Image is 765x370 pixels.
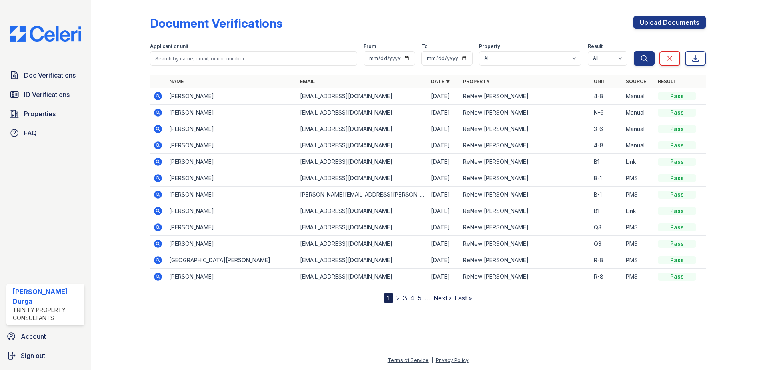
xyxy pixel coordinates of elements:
a: FAQ [6,125,84,141]
td: [PERSON_NAME] [166,121,297,137]
label: Property [479,43,500,50]
a: Account [3,328,88,344]
div: Trinity Property Consultants [13,306,81,322]
td: [DATE] [428,203,460,219]
td: B-1 [591,170,623,187]
td: [DATE] [428,105,460,121]
td: [EMAIL_ADDRESS][DOMAIN_NAME] [297,219,428,236]
td: [DATE] [428,269,460,285]
td: [GEOGRAPHIC_DATA][PERSON_NAME] [166,252,297,269]
td: Manual [623,88,655,105]
td: [DATE] [428,121,460,137]
div: Pass [658,109,696,117]
a: Upload Documents [633,16,706,29]
div: Pass [658,256,696,264]
a: Source [626,78,646,84]
td: Q3 [591,219,623,236]
a: Property [463,78,490,84]
label: To [421,43,428,50]
td: [EMAIL_ADDRESS][DOMAIN_NAME] [297,105,428,121]
td: 4-8 [591,88,623,105]
span: ID Verifications [24,90,70,99]
td: ReNew [PERSON_NAME] [460,187,591,203]
td: PMS [623,269,655,285]
td: PMS [623,252,655,269]
img: CE_Logo_Blue-a8612792a0a2168367f1c8372b55b34899dd931a85d93a1a3d3e32e68fde9ad4.png [3,26,88,42]
a: 2 [396,294,400,302]
div: Pass [658,174,696,182]
td: Manual [623,105,655,121]
td: PMS [623,236,655,252]
div: Pass [658,273,696,281]
td: ReNew [PERSON_NAME] [460,219,591,236]
td: [PERSON_NAME][EMAIL_ADDRESS][PERSON_NAME][DOMAIN_NAME] [297,187,428,203]
div: Pass [658,125,696,133]
td: ReNew [PERSON_NAME] [460,203,591,219]
span: Doc Verifications [24,70,76,80]
div: | [431,357,433,363]
td: [PERSON_NAME] [166,187,297,203]
div: Pass [658,191,696,199]
div: Pass [658,141,696,149]
td: R-8 [591,269,623,285]
label: Result [588,43,603,50]
td: [DATE] [428,170,460,187]
div: Document Verifications [150,16,282,30]
td: [DATE] [428,187,460,203]
td: [PERSON_NAME] [166,236,297,252]
td: ReNew [PERSON_NAME] [460,269,591,285]
a: Doc Verifications [6,67,84,83]
a: Last » [455,294,472,302]
div: Pass [658,240,696,248]
label: From [364,43,376,50]
td: [EMAIL_ADDRESS][DOMAIN_NAME] [297,236,428,252]
td: [PERSON_NAME] [166,219,297,236]
div: Pass [658,158,696,166]
td: [DATE] [428,219,460,236]
td: [EMAIL_ADDRESS][DOMAIN_NAME] [297,88,428,105]
td: B1 [591,203,623,219]
td: ReNew [PERSON_NAME] [460,252,591,269]
div: Pass [658,207,696,215]
td: [DATE] [428,154,460,170]
td: Q3 [591,236,623,252]
td: [EMAIL_ADDRESS][DOMAIN_NAME] [297,170,428,187]
a: Unit [594,78,606,84]
a: Privacy Policy [436,357,469,363]
td: ReNew [PERSON_NAME] [460,236,591,252]
td: [PERSON_NAME] [166,269,297,285]
div: [PERSON_NAME] Durga [13,287,81,306]
td: R-8 [591,252,623,269]
td: B1 [591,154,623,170]
a: Terms of Service [388,357,429,363]
span: Sign out [21,351,45,360]
a: 4 [410,294,415,302]
a: Sign out [3,348,88,364]
label: Applicant or unit [150,43,188,50]
span: FAQ [24,128,37,138]
td: ReNew [PERSON_NAME] [460,88,591,105]
td: [EMAIL_ADDRESS][DOMAIN_NAME] [297,203,428,219]
a: 5 [418,294,421,302]
td: [EMAIL_ADDRESS][DOMAIN_NAME] [297,154,428,170]
td: [DATE] [428,137,460,154]
td: [PERSON_NAME] [166,203,297,219]
span: Account [21,332,46,341]
a: Result [658,78,677,84]
div: Pass [658,223,696,231]
td: [EMAIL_ADDRESS][DOMAIN_NAME] [297,252,428,269]
td: [PERSON_NAME] [166,137,297,154]
span: Properties [24,109,56,119]
div: 1 [384,293,393,303]
td: ReNew [PERSON_NAME] [460,154,591,170]
a: 3 [403,294,407,302]
a: Properties [6,106,84,122]
td: Link [623,154,655,170]
a: Next › [433,294,451,302]
span: … [425,293,430,303]
td: B-1 [591,187,623,203]
td: [PERSON_NAME] [166,105,297,121]
td: [DATE] [428,236,460,252]
td: Link [623,203,655,219]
